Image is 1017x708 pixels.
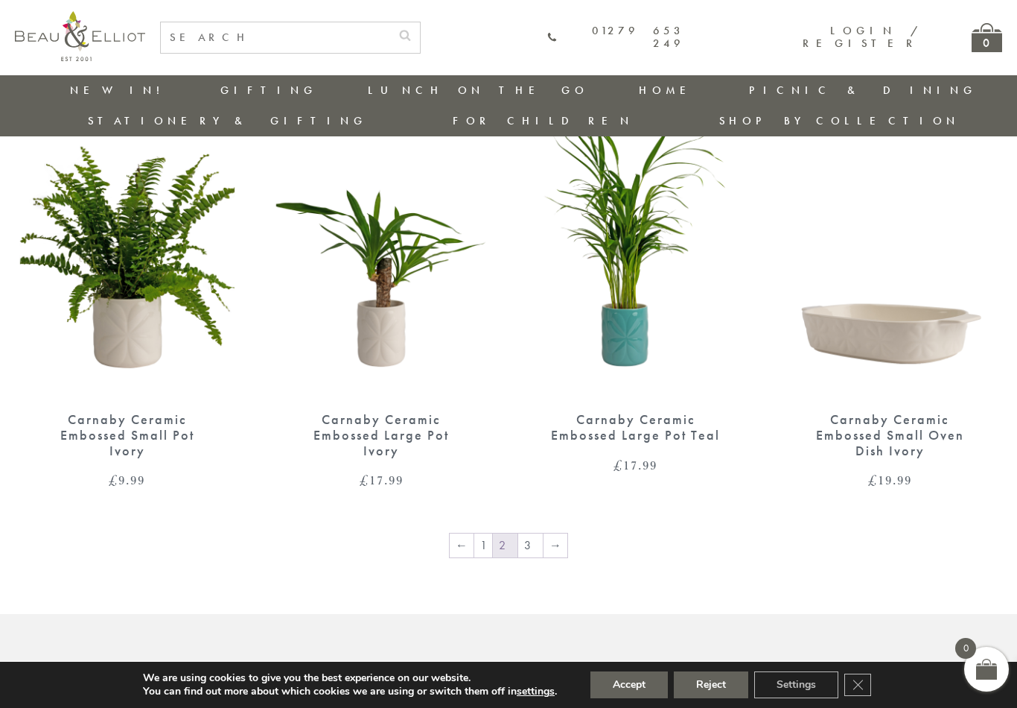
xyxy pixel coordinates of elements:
[15,107,240,487] a: Carnaby ceramic embossed small pot ivory Carnaby Ceramic Embossed Small Pot Ivory £9.99
[590,671,668,698] button: Accept
[639,83,698,98] a: Home
[296,412,468,458] div: Carnaby Ceramic Embossed Large Pot Ivory
[15,532,1002,562] nav: Product Pagination
[955,638,976,659] span: 0
[804,412,977,458] div: Carnaby Ceramic Embossed Small Oven Dish Ivory
[109,471,118,489] span: £
[109,471,145,489] bdi: 9.99
[868,471,878,489] span: £
[270,107,494,397] img: Carnaby large ivory pot
[523,107,748,472] a: Carnaby large teal pot Teal Carnaby Ceramic Embossed Large Pot Teal £17.99
[749,83,977,98] a: Picnic & Dining
[523,107,748,397] img: Carnaby large teal pot Teal
[518,534,543,557] a: Page 3
[453,113,634,128] a: For Children
[868,471,912,489] bdi: 19.99
[450,534,474,557] a: ←
[15,11,145,61] img: logo
[778,107,1003,487] a: Carnaby ceramic embossed small oven dish Ivory Carnaby Ceramic Embossed Small Oven Dish Ivory £19.99
[613,456,623,474] span: £
[549,412,722,443] div: Carnaby Ceramic Embossed Large Pot Teal
[674,671,748,698] button: Reject
[778,107,1003,397] img: Carnaby ceramic embossed small oven dish Ivory
[844,674,871,696] button: Close GDPR Cookie Banner
[754,671,838,698] button: Settings
[493,534,517,557] span: Page 2
[88,113,367,128] a: Stationery & Gifting
[613,456,657,474] bdi: 17.99
[803,23,919,51] a: Login / Register
[543,534,567,557] a: →
[972,23,1002,52] a: 0
[474,534,492,557] a: Page 1
[143,685,557,698] p: You can find out more about which cookies we are using or switch them off in .
[517,685,555,698] button: settings
[70,83,170,98] a: New in!
[270,107,494,487] a: Carnaby large ivory pot Carnaby Ceramic Embossed Large Pot Ivory £17.99
[15,107,240,397] img: Carnaby ceramic embossed small pot ivory
[719,113,960,128] a: Shop by collection
[368,83,588,98] a: Lunch On The Go
[220,83,317,98] a: Gifting
[41,412,214,458] div: Carnaby Ceramic Embossed Small Pot Ivory
[143,671,557,685] p: We are using cookies to give you the best experience on our website.
[360,471,369,489] span: £
[547,25,684,51] a: 01279 653 249
[161,22,390,53] input: SEARCH
[360,471,404,489] bdi: 17.99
